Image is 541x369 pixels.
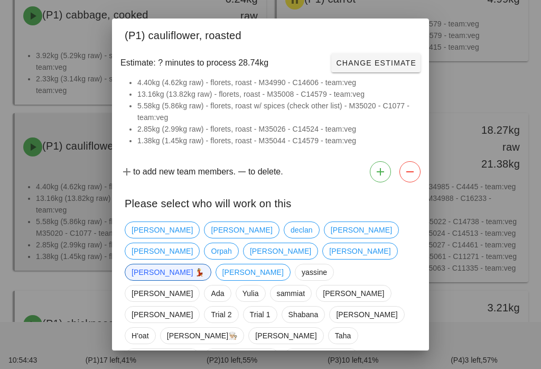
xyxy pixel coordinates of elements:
span: [PERSON_NAME] [291,349,352,365]
button: Change Estimate [331,53,421,72]
span: [PERSON_NAME] [255,328,316,344]
span: Change Estimate [335,59,416,67]
span: [PERSON_NAME] [132,307,193,322]
li: 1.38kg (1.45kg raw) - florets, roast - M35044 - C14579 - team:veg [137,135,416,146]
span: Trial 2 [211,307,231,322]
span: Orpah [211,243,231,259]
span: [PERSON_NAME] [132,243,193,259]
span: [PERSON_NAME] [250,243,311,259]
li: 4.40kg (4.62kg raw) - florets, roast - M34990 - C14606 - team:veg [137,77,416,88]
li: 13.16kg (13.82kg raw) - florets, roast - M35008 - C14579 - team:veg [137,88,416,100]
span: Taha [335,328,351,344]
span: yassine [302,264,327,280]
span: [PERSON_NAME]👨🏼‍🍳 [167,328,238,344]
span: [PERSON_NAME] [336,307,397,322]
li: 5.58kg (5.86kg raw) - florets, roast w/ spices (check other list) - M35020 - C1077 - team:veg [137,100,416,123]
div: (P1) cauliflower, roasted [112,19,429,49]
span: [PERSON_NAME] [211,222,272,238]
span: [PERSON_NAME] [132,222,193,238]
span: Yulia [242,285,259,301]
div: Please select who will work on this [112,187,429,217]
span: declan [291,222,313,238]
span: [PERSON_NAME] [211,349,272,365]
span: [PERSON_NAME] 💃 [132,264,204,280]
span: [PERSON_NAME] [222,264,284,280]
span: H'oat [132,328,149,344]
div: to add new team members. to delete. [112,157,429,187]
li: 2.85kg (2.99kg raw) - florets, roast - M35026 - C14524 - team:veg [137,123,416,135]
span: sammiat [277,285,305,301]
span: Ada [211,285,224,301]
span: [PERSON_NAME] [132,349,193,365]
span: [PERSON_NAME] [331,222,392,238]
span: Trial 1 [250,307,270,322]
span: Shabana [288,307,319,322]
span: [PERSON_NAME] [329,243,390,259]
span: Estimate: ? minutes to process 28.74kg [120,57,268,69]
span: [PERSON_NAME] [323,285,384,301]
span: [PERSON_NAME] [132,285,193,301]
